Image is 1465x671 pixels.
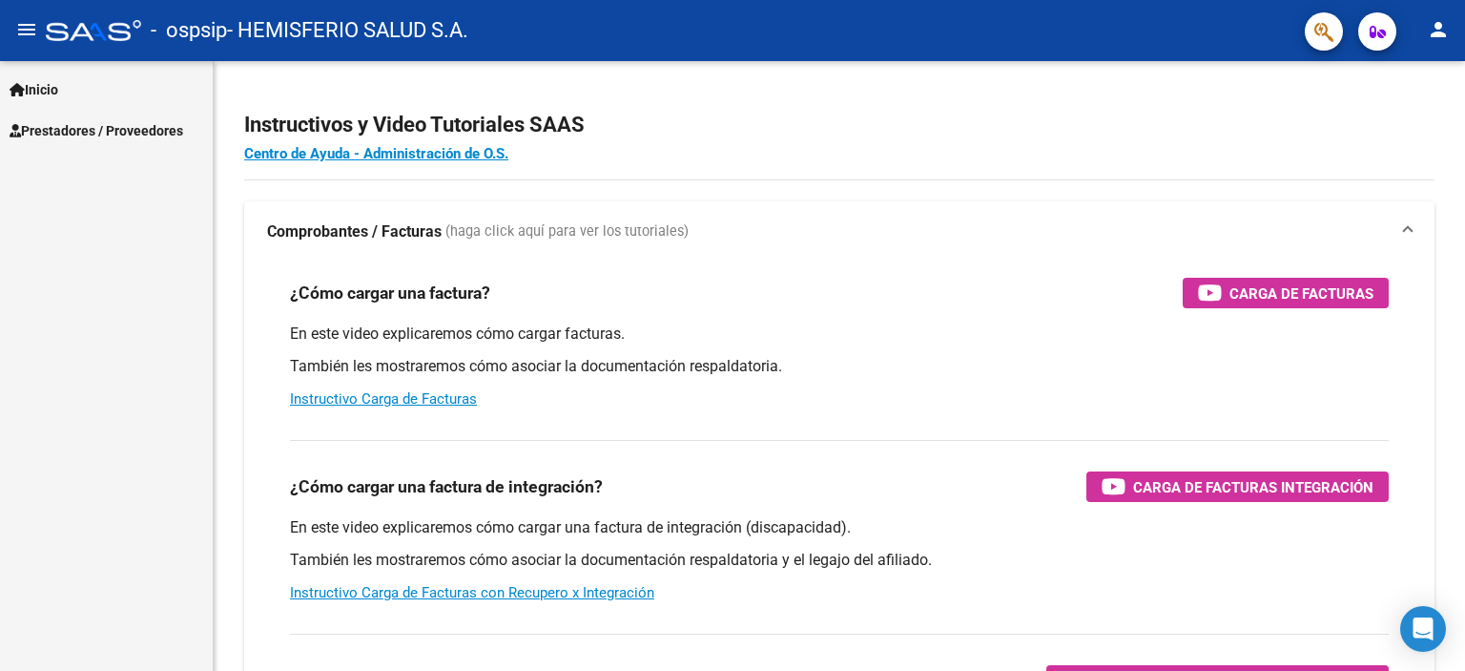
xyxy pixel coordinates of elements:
[445,221,689,242] span: (haga click aquí para ver los tutoriales)
[227,10,468,52] span: - HEMISFERIO SALUD S.A.
[244,201,1434,262] mat-expansion-panel-header: Comprobantes / Facturas (haga click aquí para ver los tutoriales)
[290,550,1389,571] p: También les mostraremos cómo asociar la documentación respaldatoria y el legajo del afiliado.
[290,356,1389,377] p: También les mostraremos cómo asociar la documentación respaldatoria.
[290,390,477,408] a: Instructivo Carga de Facturas
[244,145,508,162] a: Centro de Ayuda - Administración de O.S.
[1400,606,1446,652] div: Open Intercom Messenger
[1229,282,1373,305] span: Carga de Facturas
[244,107,1434,143] h2: Instructivos y Video Tutoriales SAAS
[10,79,58,100] span: Inicio
[15,18,38,41] mat-icon: menu
[1183,278,1389,308] button: Carga de Facturas
[290,280,490,306] h3: ¿Cómo cargar una factura?
[1133,475,1373,499] span: Carga de Facturas Integración
[267,221,442,242] strong: Comprobantes / Facturas
[1427,18,1450,41] mat-icon: person
[290,324,1389,345] p: En este video explicaremos cómo cargar facturas.
[290,517,1389,538] p: En este video explicaremos cómo cargar una factura de integración (discapacidad).
[290,584,654,601] a: Instructivo Carga de Facturas con Recupero x Integración
[151,10,227,52] span: - ospsip
[290,473,603,500] h3: ¿Cómo cargar una factura de integración?
[10,120,183,141] span: Prestadores / Proveedores
[1086,472,1389,502] button: Carga de Facturas Integración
